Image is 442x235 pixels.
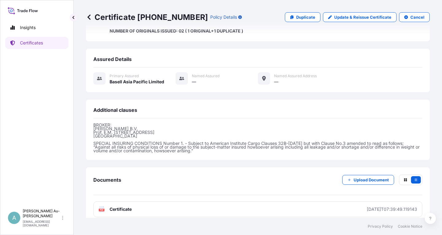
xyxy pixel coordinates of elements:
[93,56,132,62] span: Assured Details
[367,206,417,212] div: [DATE]T07:39:49.119143
[23,220,61,227] p: [EMAIL_ADDRESS][DOMAIN_NAME]
[296,14,315,20] p: Duplicate
[285,12,320,22] a: Duplicate
[20,40,43,46] p: Certificates
[192,74,219,78] span: Named Assured
[274,79,278,85] span: —
[100,209,104,211] text: PDF
[5,21,68,34] a: Insights
[93,201,422,217] a: PDFCertificate[DATE]T07:39:49.119143
[93,107,137,113] span: Additional clauses
[110,206,132,212] span: Certificate
[399,12,430,22] button: Cancel
[110,79,164,85] span: Basell Asia Pacific Limited
[20,25,36,31] p: Insights
[368,224,393,229] a: Privacy Policy
[110,74,139,78] span: Primary assured
[86,12,208,22] p: Certificate [PHONE_NUMBER]
[274,74,317,78] span: Named Assured Address
[192,79,196,85] span: —
[12,215,16,221] span: A
[93,177,121,183] span: Documents
[334,14,391,20] p: Update & Reissue Certificate
[323,12,397,22] a: Update & Reissue Certificate
[342,175,394,185] button: Upload Document
[5,37,68,49] a: Certificates
[93,123,422,153] p: BROKER: [PERSON_NAME] B.V. Prof. E.M. [STREET_ADDRESS] [GEOGRAPHIC_DATA] SPECIAL INSURING CONDITI...
[354,177,389,183] p: Upload Document
[23,209,61,218] p: [PERSON_NAME] Au-[PERSON_NAME]
[410,14,425,20] p: Cancel
[210,14,237,20] p: Policy Details
[398,224,422,229] a: Cookie Notice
